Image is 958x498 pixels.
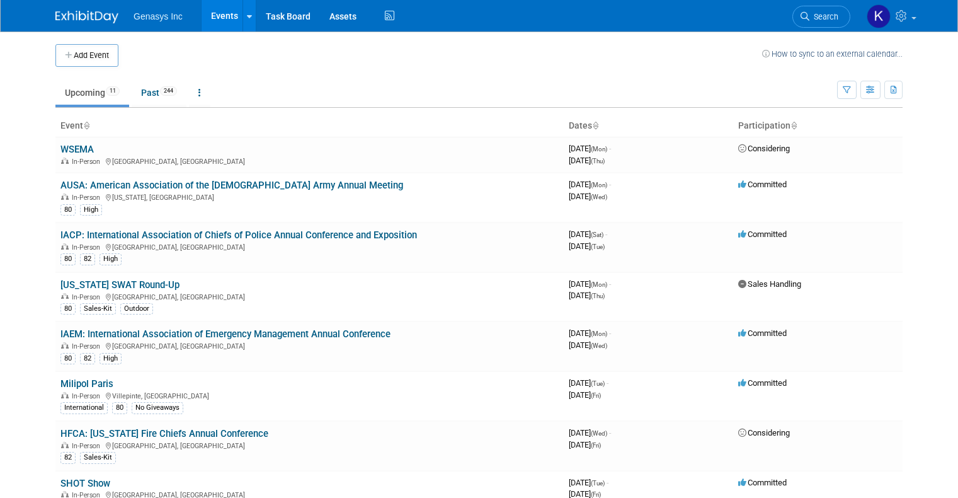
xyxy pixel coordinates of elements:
th: Participation [733,115,903,137]
img: In-Person Event [61,158,69,164]
span: (Mon) [591,182,607,188]
span: In-Person [72,342,104,350]
span: (Tue) [591,243,605,250]
a: Sort by Event Name [83,120,89,130]
div: [GEOGRAPHIC_DATA], [GEOGRAPHIC_DATA] [60,340,559,350]
button: Add Event [55,44,118,67]
span: [DATE] [569,144,611,153]
img: In-Person Event [61,243,69,250]
a: [US_STATE] SWAT Round-Up [60,279,180,291]
span: (Thu) [591,158,605,165]
span: [DATE] [569,180,611,189]
div: No Giveaways [132,402,183,414]
span: [DATE] [569,428,611,437]
span: In-Person [72,243,104,252]
div: 80 [112,402,127,414]
a: HFCA: [US_STATE] Fire Chiefs Annual Conference [60,428,268,439]
span: In-Person [72,158,104,166]
img: Kate Lawson [867,4,891,28]
a: Sort by Participation Type [790,120,797,130]
span: [DATE] [569,478,608,487]
span: (Mon) [591,146,607,153]
div: 82 [80,353,95,364]
a: WSEMA [60,144,94,155]
div: 82 [60,452,76,463]
span: Considering [738,428,790,437]
span: In-Person [72,392,104,400]
div: High [80,204,102,216]
a: Milipol Paris [60,378,113,390]
th: Dates [564,115,733,137]
span: [DATE] [569,291,605,300]
span: (Fri) [591,392,601,399]
div: 80 [60,204,76,216]
span: - [609,428,611,437]
span: [DATE] [569,192,607,201]
span: - [609,279,611,289]
span: - [609,144,611,153]
img: In-Person Event [61,194,69,200]
span: [DATE] [569,340,607,350]
span: Search [809,12,838,21]
div: Villepinte, [GEOGRAPHIC_DATA] [60,390,559,400]
span: - [609,328,611,338]
span: 11 [106,86,120,96]
div: [GEOGRAPHIC_DATA], [GEOGRAPHIC_DATA] [60,156,559,166]
span: (Tue) [591,480,605,487]
a: IAEM: International Association of Emergency Management Annual Conference [60,328,391,340]
div: High [100,253,122,265]
img: ExhibitDay [55,11,118,23]
div: High [100,353,122,364]
span: In-Person [72,194,104,202]
div: [GEOGRAPHIC_DATA], [GEOGRAPHIC_DATA] [60,440,559,450]
div: [GEOGRAPHIC_DATA], [GEOGRAPHIC_DATA] [60,291,559,301]
span: In-Person [72,293,104,301]
img: In-Person Event [61,491,69,497]
span: - [605,229,607,239]
div: International [60,402,108,414]
a: Past244 [132,81,186,105]
span: [DATE] [569,241,605,251]
a: IACP: International Association of Chiefs of Police Annual Conference and Exposition [60,229,417,241]
span: Committed [738,328,787,338]
div: 80 [60,353,76,364]
img: In-Person Event [61,442,69,448]
span: - [607,378,608,388]
span: (Mon) [591,281,607,288]
img: In-Person Event [61,342,69,349]
span: Genasys Inc [134,11,183,21]
span: Committed [738,478,787,487]
span: (Fri) [591,491,601,498]
div: [GEOGRAPHIC_DATA], [GEOGRAPHIC_DATA] [60,241,559,252]
span: [DATE] [569,440,601,449]
span: In-Person [72,442,104,450]
a: Sort by Start Date [592,120,598,130]
span: (Wed) [591,342,607,349]
span: (Wed) [591,194,607,200]
div: 82 [80,253,95,265]
div: 80 [60,303,76,315]
div: Sales-Kit [80,452,116,463]
span: 244 [160,86,177,96]
th: Event [55,115,564,137]
span: [DATE] [569,156,605,165]
span: - [609,180,611,189]
span: Considering [738,144,790,153]
img: In-Person Event [61,392,69,398]
span: Sales Handling [738,279,801,289]
a: SHOT Show [60,478,110,489]
div: Sales-Kit [80,303,116,315]
span: [DATE] [569,279,611,289]
a: How to sync to an external calendar... [762,49,903,59]
div: 80 [60,253,76,265]
span: [DATE] [569,378,608,388]
span: Committed [738,180,787,189]
span: (Wed) [591,430,607,437]
span: [DATE] [569,390,601,400]
a: Search [792,6,850,28]
span: (Thu) [591,292,605,299]
span: Committed [738,229,787,239]
div: Outdoor [120,303,153,315]
span: (Fri) [591,442,601,449]
span: (Sat) [591,231,603,238]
